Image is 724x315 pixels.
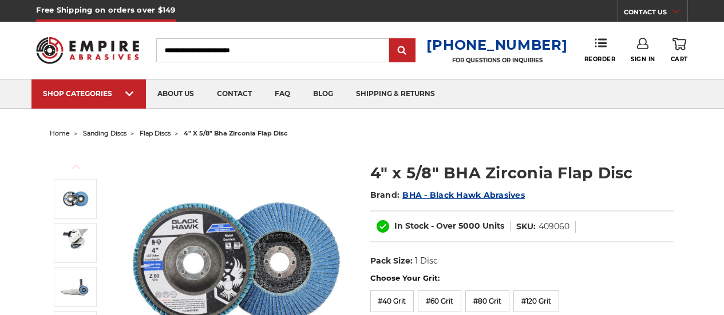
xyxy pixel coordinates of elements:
a: BHA - Black Hawk Abrasives [402,190,525,200]
a: flap discs [140,129,171,137]
img: 4-inch BHA Zirconia flap disc with 40 grit designed for aggressive metal sanding and grinding [61,185,90,213]
img: BHA Zirconia flap disc attached to a 4-inch angle grinder for general sanding [61,273,90,301]
a: faq [263,79,302,109]
a: Reorder [584,38,616,62]
span: Units [482,221,504,231]
a: shipping & returns [345,79,446,109]
div: SHOP CATEGORIES [43,89,134,98]
a: CONTACT US [624,6,687,22]
span: 5000 [458,221,480,231]
span: - Over [431,221,456,231]
label: Choose Your Grit: [370,273,674,284]
span: Sign In [631,55,655,63]
img: Empire Abrasives [36,30,139,70]
span: Cart [671,55,688,63]
dd: 409060 [539,221,569,233]
a: home [50,129,70,137]
img: BHA 4-inch Zirconia flap disc on angle grinder for metal deburring and paint removal [61,229,90,257]
span: In Stock [394,221,429,231]
a: [PHONE_NUMBER] [426,37,567,53]
span: Brand: [370,190,400,200]
a: sanding discs [83,129,126,137]
a: about us [146,79,205,109]
a: blog [302,79,345,109]
p: FOR QUESTIONS OR INQUIRIES [426,57,567,64]
button: Previous [62,154,90,179]
input: Submit [391,39,414,62]
span: Reorder [584,55,616,63]
dt: Pack Size: [370,255,413,267]
dd: 1 Disc [415,255,438,267]
dt: SKU: [516,221,536,233]
span: 4" x 5/8" bha zirconia flap disc [184,129,288,137]
h1: 4" x 5/8" BHA Zirconia Flap Disc [370,162,674,184]
a: Cart [671,38,688,63]
a: contact [205,79,263,109]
